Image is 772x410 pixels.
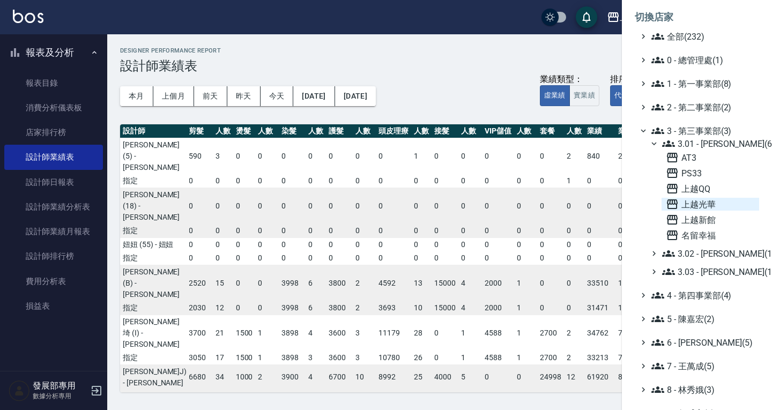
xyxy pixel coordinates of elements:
[662,247,755,260] span: 3.02 - [PERSON_NAME](1)
[662,137,755,150] span: 3.01 - [PERSON_NAME](6)
[651,30,755,43] span: 全部(232)
[666,151,755,164] span: AT3
[666,213,755,226] span: 上越新館
[666,182,755,195] span: 上越QQ
[651,124,755,137] span: 3 - 第三事業部(3)
[651,289,755,302] span: 4 - 第四事業部(4)
[651,54,755,66] span: 0 - 總管理處(1)
[651,77,755,90] span: 1 - 第一事業部(8)
[666,167,755,180] span: PS33
[666,229,755,242] span: 名留幸福
[651,312,755,325] span: 5 - 陳嘉宏(2)
[651,101,755,114] span: 2 - 第二事業部(2)
[651,336,755,349] span: 6 - [PERSON_NAME](5)
[651,383,755,396] span: 8 - 林秀娥(3)
[662,265,755,278] span: 3.03 - [PERSON_NAME](1)
[666,198,755,211] span: 上越光華
[635,4,759,30] li: 切換店家
[651,360,755,372] span: 7 - 王萬成(5)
